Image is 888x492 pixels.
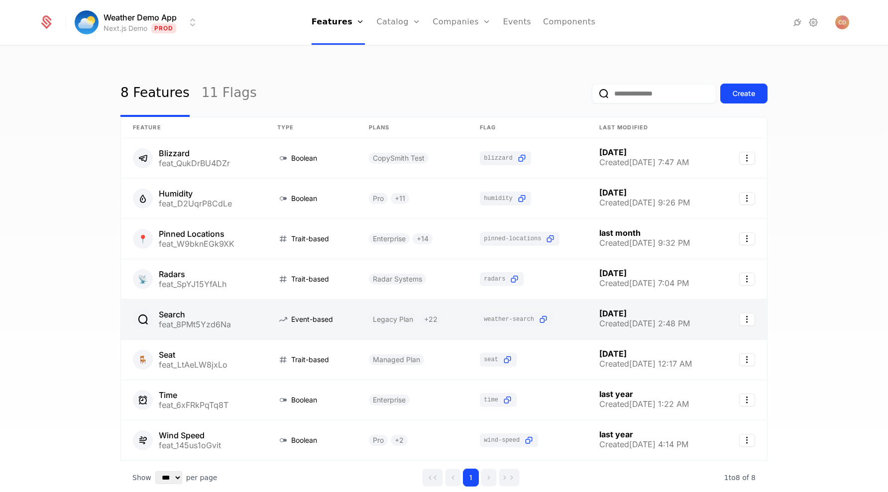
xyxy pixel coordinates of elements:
button: Select action [739,152,755,165]
th: Last Modified [587,117,721,138]
button: Select action [739,394,755,406]
button: Go to first page [422,469,443,487]
span: 8 [724,474,756,482]
select: Select page size [155,471,182,484]
span: Show [132,473,151,483]
button: Select action [739,313,755,326]
a: 11 Flags [202,70,257,117]
div: Create [733,89,755,98]
div: Page navigation [422,469,520,487]
button: Select action [739,232,755,245]
th: Plans [357,117,468,138]
span: 1 to 8 of [724,474,751,482]
th: Feature [121,117,265,138]
span: Weather Demo App [104,11,177,23]
button: Go to page 1 [463,469,479,487]
div: Next.js Demo [104,23,147,33]
a: Integrations [791,16,803,28]
img: Cole Demo [835,15,849,29]
button: Go to next page [481,469,497,487]
button: Select action [739,192,755,205]
img: Weather Demo App [75,10,99,34]
button: Create [720,84,768,103]
a: Settings [807,16,819,28]
span: Prod [151,23,177,33]
th: Flag [468,117,587,138]
button: Go to previous page [445,469,461,487]
button: Select environment [78,11,199,33]
span: per page [186,473,218,483]
button: Select action [739,353,755,366]
a: 8 Features [120,70,190,117]
button: Go to last page [499,469,520,487]
button: Open user button [835,15,849,29]
button: Select action [739,434,755,447]
button: Select action [739,273,755,286]
th: Type [265,117,357,138]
